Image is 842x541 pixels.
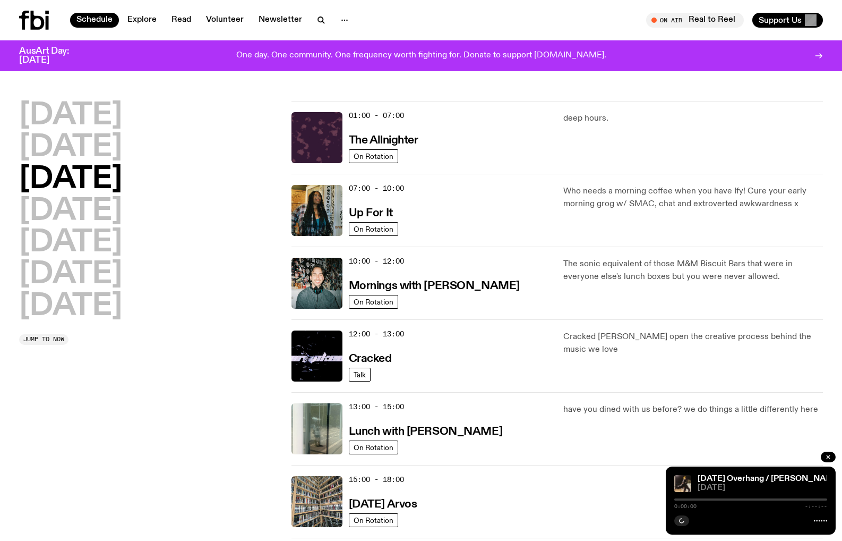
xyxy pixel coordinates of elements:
[349,111,404,121] span: 01:00 - 07:00
[19,228,122,258] button: [DATE]
[165,13,197,28] a: Read
[291,476,342,527] img: A corner shot of the fbi music library
[349,424,502,437] a: Lunch with [PERSON_NAME]
[349,183,404,193] span: 07:00 - 10:00
[752,13,823,28] button: Support Us
[23,336,64,342] span: Jump to now
[563,258,823,283] p: The sonic equivalent of those M&M Biscuit Bars that were in everyone else's lunch boxes but you w...
[349,135,418,146] h3: The Allnighter
[349,329,404,339] span: 12:00 - 13:00
[563,403,823,416] p: have you dined with us before? we do things a little differently here
[291,258,342,309] img: Radio presenter Ben Hansen sits in front of a wall of photos and an fbi radio sign. Film photo. B...
[563,112,823,125] p: deep hours.
[354,370,366,378] span: Talk
[19,165,122,195] button: [DATE]
[200,13,250,28] a: Volunteer
[236,51,606,61] p: One day. One community. One frequency worth fighting for. Donate to support [DOMAIN_NAME].
[349,513,398,527] a: On Rotation
[70,13,119,28] a: Schedule
[349,133,418,146] a: The Allnighter
[354,298,393,306] span: On Rotation
[354,152,393,160] span: On Rotation
[349,499,417,510] h3: [DATE] Arvos
[354,516,393,524] span: On Rotation
[349,208,393,219] h3: Up For It
[349,206,393,219] a: Up For It
[349,256,404,266] span: 10:00 - 12:00
[354,443,393,451] span: On Rotation
[674,504,697,509] span: 0:00:00
[563,185,823,210] p: Who needs a morning coffee when you have Ify! Cure your early morning grog w/ SMAC, chat and extr...
[646,13,744,28] button: On AirReal to Reel
[349,368,371,382] a: Talk
[349,278,520,292] a: Mornings with [PERSON_NAME]
[349,441,398,454] a: On Rotation
[19,197,122,226] button: [DATE]
[19,133,122,163] button: [DATE]
[252,13,308,28] a: Newsletter
[19,334,68,345] button: Jump to now
[698,484,827,492] span: [DATE]
[759,15,802,25] span: Support Us
[563,331,823,356] p: Cracked [PERSON_NAME] open the creative process behind the music we love
[19,47,87,65] h3: AusArt Day: [DATE]
[349,353,392,365] h3: Cracked
[19,292,122,322] button: [DATE]
[349,475,404,485] span: 15:00 - 18:00
[349,426,502,437] h3: Lunch with [PERSON_NAME]
[349,402,404,412] span: 13:00 - 15:00
[354,225,393,233] span: On Rotation
[349,281,520,292] h3: Mornings with [PERSON_NAME]
[805,504,827,509] span: -:--:--
[349,295,398,309] a: On Rotation
[19,260,122,290] button: [DATE]
[121,13,163,28] a: Explore
[291,185,342,236] img: Ify - a Brown Skin girl with black braided twists, looking up to the side with her tongue stickin...
[19,101,122,131] button: [DATE]
[349,497,417,510] a: [DATE] Arvos
[349,351,392,365] a: Cracked
[349,222,398,236] a: On Rotation
[291,331,342,382] img: Logo for Podcast Cracked. Black background, with white writing, with glass smashing graphics
[349,149,398,163] a: On Rotation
